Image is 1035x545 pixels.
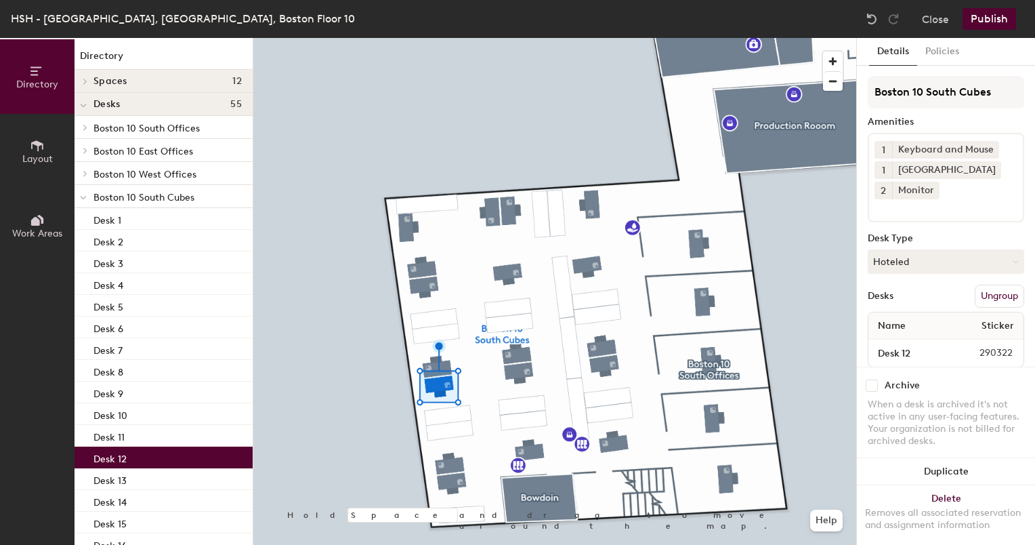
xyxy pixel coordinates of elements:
[93,341,123,357] p: Desk 7
[16,79,58,90] span: Directory
[963,8,1016,30] button: Publish
[93,319,123,335] p: Desk 6
[93,471,127,487] p: Desk 13
[917,38,967,66] button: Policies
[93,406,127,422] p: Desk 10
[975,314,1021,338] span: Sticker
[93,169,196,180] span: Boston 10 West Offices
[93,76,127,87] span: Spaces
[93,192,194,203] span: Boston 10 South Cubes
[885,380,920,391] div: Archive
[882,163,885,178] span: 1
[93,254,123,270] p: Desk 3
[892,182,939,199] div: Monitor
[882,143,885,157] span: 1
[22,153,53,165] span: Layout
[93,276,123,291] p: Desk 4
[871,344,947,363] input: Unnamed desk
[230,99,242,110] span: 55
[874,182,892,199] button: 2
[975,285,1024,308] button: Ungroup
[881,184,886,198] span: 2
[869,38,917,66] button: Details
[93,99,120,110] span: Desks
[868,399,1024,447] div: When a desk is archived it's not active in any user-facing features. Your organization is not bil...
[232,76,242,87] span: 12
[93,123,200,134] span: Boston 10 South Offices
[871,314,912,338] span: Name
[810,510,843,531] button: Help
[93,363,123,378] p: Desk 8
[868,117,1024,127] div: Amenities
[865,507,1027,531] div: Removes all associated reservation and assignment information
[93,449,127,465] p: Desk 12
[93,298,123,313] p: Desk 5
[93,493,127,508] p: Desk 14
[12,228,62,239] span: Work Areas
[892,161,1001,179] div: [GEOGRAPHIC_DATA]
[11,10,355,27] div: HSH - [GEOGRAPHIC_DATA], [GEOGRAPHIC_DATA], Boston Floor 10
[868,233,1024,244] div: Desk Type
[947,346,1021,361] span: 290322
[857,485,1035,545] button: DeleteRemoves all associated reservation and assignment information
[93,514,127,530] p: Desk 15
[874,141,892,159] button: 1
[93,233,123,248] p: Desk 2
[874,161,892,179] button: 1
[892,141,999,159] div: Keyboard and Mouse
[93,428,125,443] p: Desk 11
[93,211,121,226] p: Desk 1
[93,146,193,157] span: Boston 10 East Offices
[922,8,949,30] button: Close
[75,49,253,70] h1: Directory
[865,12,879,26] img: Undo
[93,384,123,400] p: Desk 9
[868,291,893,302] div: Desks
[868,249,1024,274] button: Hoteled
[887,12,900,26] img: Redo
[857,458,1035,485] button: Duplicate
